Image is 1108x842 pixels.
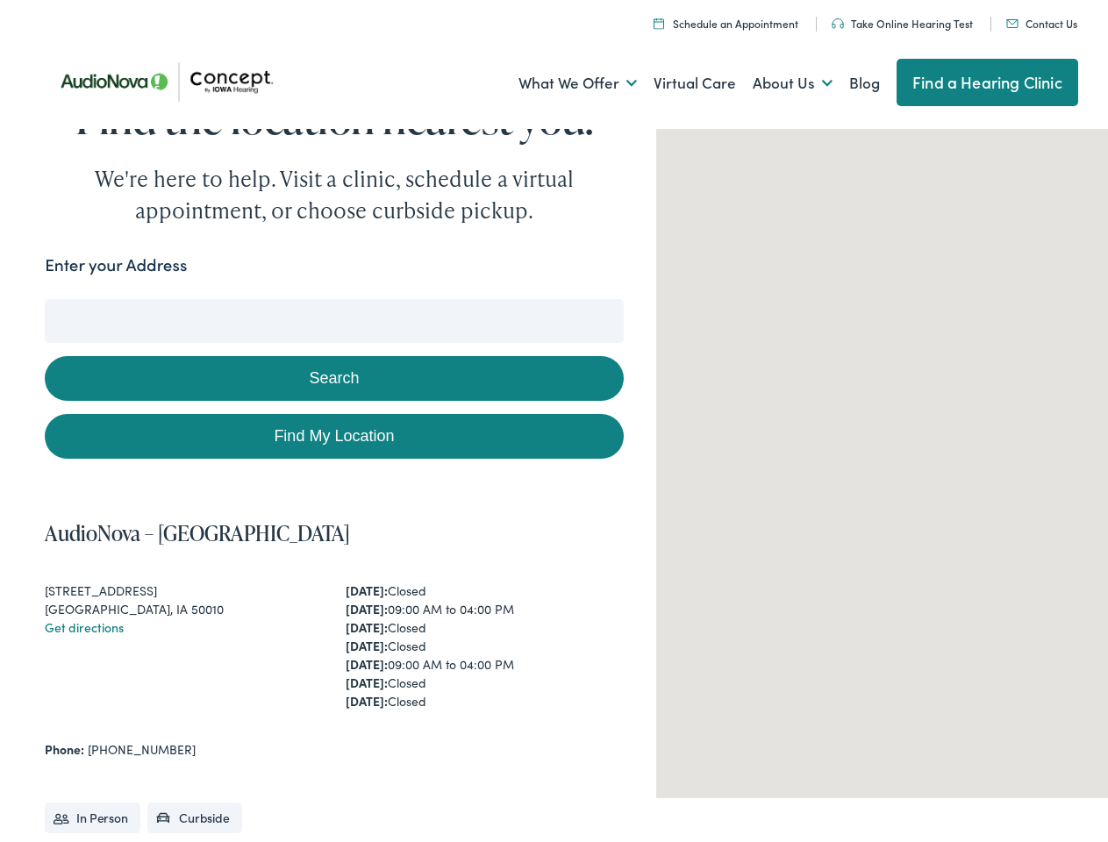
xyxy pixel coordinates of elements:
a: AudioNova – [GEOGRAPHIC_DATA] [45,513,350,542]
a: Take Online Hearing Test [832,11,973,25]
strong: Phone: [45,735,84,753]
div: Closed 09:00 AM to 04:00 PM Closed Closed 09:00 AM to 04:00 PM Closed Closed [346,576,624,705]
a: Schedule an Appointment [654,11,798,25]
strong: [DATE]: [346,576,388,594]
img: A calendar icon to schedule an appointment at Concept by Iowa Hearing. [654,12,664,24]
img: utility icon [832,13,844,24]
li: In Person [45,797,140,828]
li: Curbside [147,797,242,828]
label: Enter your Address [45,247,187,273]
strong: [DATE]: [346,668,388,686]
div: [STREET_ADDRESS] [45,576,323,595]
a: Virtual Care [654,46,736,111]
a: Blog [849,46,880,111]
a: Contact Us [1006,11,1077,25]
div: [GEOGRAPHIC_DATA], IA 50010 [45,595,323,613]
a: [PHONE_NUMBER] [88,735,196,753]
strong: [DATE]: [346,631,388,649]
div: We're here to help. Visit a clinic, schedule a virtual appointment, or choose curbside pickup. [54,158,615,221]
a: Find My Location [45,409,623,453]
h1: Find the location nearest you. [45,88,623,136]
strong: [DATE]: [346,613,388,631]
a: Get directions [45,613,124,631]
img: utility icon [1006,14,1019,23]
a: Find a Hearing Clinic [897,54,1078,101]
button: Search [45,351,623,396]
strong: [DATE]: [346,687,388,704]
input: Enter your address or zip code [45,294,623,338]
strong: [DATE]: [346,650,388,667]
a: What We Offer [518,46,637,111]
a: About Us [753,46,833,111]
strong: [DATE]: [346,595,388,612]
